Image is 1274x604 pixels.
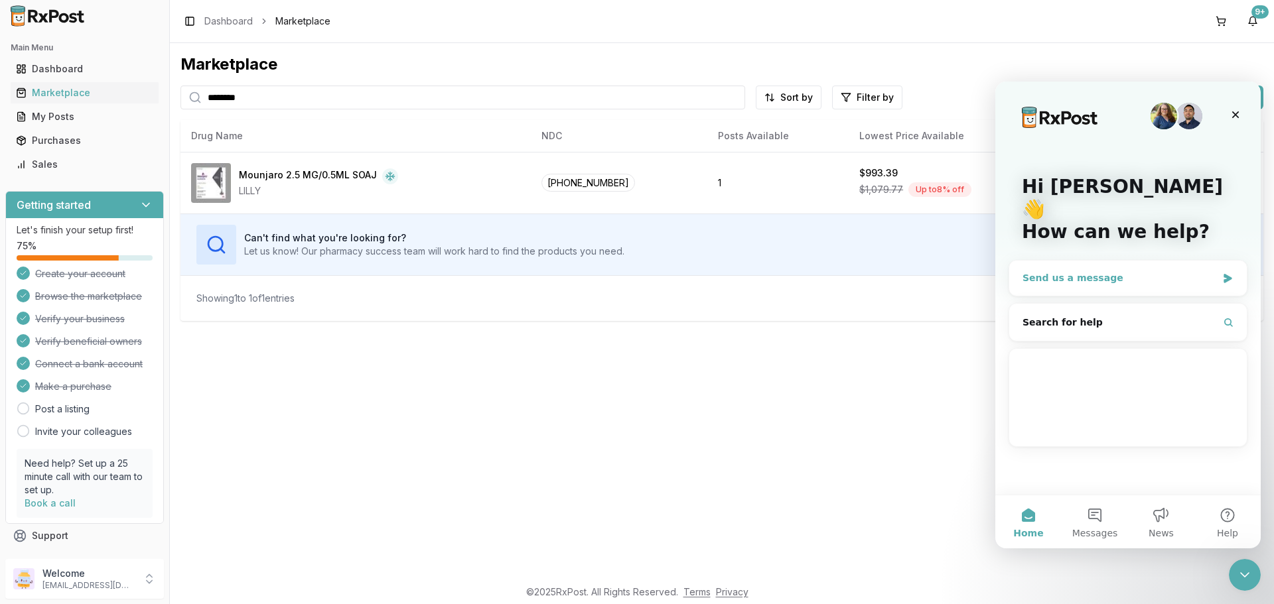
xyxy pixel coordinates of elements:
button: Support [5,524,164,548]
span: Verify your business [35,312,125,326]
img: Mounjaro 2.5 MG/0.5ML SOAJ [191,163,231,203]
button: Sort by [756,86,821,109]
span: Verify beneficial owners [35,335,142,348]
a: Privacy [716,586,748,597]
button: Sales [5,154,164,175]
h2: Main Menu [11,42,159,53]
button: Marketplace [5,82,164,103]
a: Terms [683,586,711,597]
a: My Posts [11,105,159,129]
iframe: Intercom live chat [1229,559,1261,591]
h3: Getting started [17,197,91,213]
th: NDC [531,120,707,152]
button: Feedback [5,548,164,572]
div: Showing 1 to 1 of 1 entries [196,292,295,305]
button: 9+ [1242,11,1263,32]
span: Browse the marketplace [35,290,142,303]
span: Sort by [780,91,813,104]
th: Lowest Price Available [849,120,1054,152]
a: Dashboard [204,15,253,28]
h3: Can't find what you're looking for? [244,231,624,245]
div: Mounjaro 2.5 MG/0.5ML SOAJ [239,168,377,184]
p: [EMAIL_ADDRESS][DOMAIN_NAME] [42,580,135,591]
iframe: Intercom live chat [995,82,1261,548]
div: 9+ [1251,5,1269,19]
div: My Posts [16,110,153,123]
div: Sales [16,158,153,171]
span: Make a purchase [35,380,111,393]
button: Dashboard [5,58,164,80]
a: Marketplace [11,81,159,105]
p: Let's finish your setup first! [17,223,153,237]
th: Posts Available [707,120,849,152]
span: Create your account [35,267,125,280]
a: Dashboard [11,57,159,81]
div: Marketplace [180,54,1263,75]
div: $993.39 [859,166,898,180]
button: My Posts [5,106,164,127]
img: RxPost Logo [5,5,90,27]
span: Feedback [32,553,77,566]
span: Connect a bank account [35,357,143,371]
div: Dashboard [16,62,153,76]
th: Drug Name [180,120,531,152]
img: User avatar [13,568,35,589]
div: Up to 8 % off [908,182,971,197]
p: Let us know! Our pharmacy success team will work hard to find the products you need. [244,245,624,258]
p: Welcome [42,567,135,580]
a: Book a call [25,497,76,509]
div: LILLY [239,184,398,198]
span: Filter by [857,91,894,104]
button: Filter by [832,86,902,109]
a: Invite your colleagues [35,425,132,438]
div: Marketplace [16,86,153,99]
span: Marketplace [275,15,330,28]
a: Sales [11,152,159,176]
div: Purchases [16,134,153,147]
p: Need help? Set up a 25 minute call with our team to set up. [25,457,145,497]
button: Purchases [5,130,164,151]
td: 1 [707,152,849,213]
a: Purchases [11,129,159,152]
span: 75 % [17,239,36,253]
a: Post a listing [35,402,90,416]
span: [PHONE_NUMBER] [541,174,635,192]
nav: breadcrumb [204,15,330,28]
span: $1,079.77 [859,183,903,196]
